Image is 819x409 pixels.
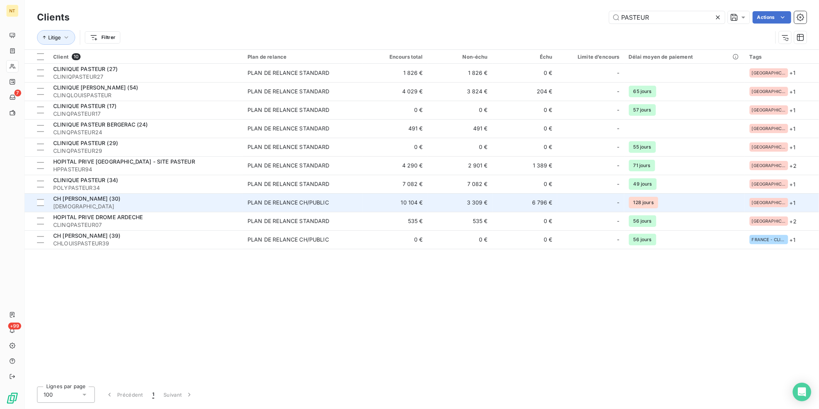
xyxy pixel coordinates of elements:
span: +99 [8,323,21,330]
span: CLINQPASTEUR17 [53,110,238,118]
input: Rechercher [609,11,725,24]
div: PLAN DE RELANCE STANDARD [248,106,330,114]
td: 491 € [428,119,492,138]
td: 0 € [492,212,557,230]
span: CLINQLOUISPASTEUR [53,91,238,99]
span: CLINIQPASTEUR27 [53,73,238,81]
td: 0 € [492,138,557,156]
span: + 1 [790,106,795,114]
td: 1 826 € [363,64,428,82]
span: CLINIQUE PASTEUR (17) [53,103,116,109]
span: 128 jours [629,197,658,208]
span: HOPITAL PRIVE DROME ARDECHE [53,214,143,220]
td: 535 € [363,212,428,230]
span: CLINQPASTEUR24 [53,128,238,136]
span: Client [53,54,69,60]
span: - [617,69,620,77]
td: 0 € [492,119,557,138]
span: 100 [44,391,53,399]
span: 10 [72,53,81,60]
span: CHLOUISPASTEUR39 [53,240,238,247]
span: - [617,125,620,132]
a: 7 [6,91,18,103]
span: - [617,217,620,225]
span: + 2 [790,217,797,225]
span: HPPASTEUR94 [53,166,238,173]
div: PLAN DE RELANCE STANDARD [248,162,330,169]
td: 10 104 € [363,193,428,212]
button: Suivant [159,387,198,403]
div: Non-échu [432,54,488,60]
td: 1 826 € [428,64,492,82]
span: [GEOGRAPHIC_DATA] [752,200,786,205]
td: 7 082 € [363,175,428,193]
span: + 1 [790,180,795,188]
span: 1 [152,391,154,399]
div: Open Intercom Messenger [793,383,811,401]
div: PLAN DE RELANCE STANDARD [248,143,330,151]
td: 0 € [428,138,492,156]
span: CLINIQUE PASTEUR (34) [53,177,118,183]
td: 0 € [363,138,428,156]
div: PLAN DE RELANCE STANDARD [248,217,330,225]
span: 7 [14,90,21,96]
div: PLAN DE RELANCE STANDARD [248,69,330,77]
span: 56 jours [629,215,656,227]
td: 204 € [492,82,557,101]
span: - [617,143,620,151]
span: HOPITAL PRIVE [GEOGRAPHIC_DATA] - SITE PASTEUR [53,158,195,165]
span: 49 jours [629,178,657,190]
span: 55 jours [629,141,656,153]
div: Encours total [367,54,423,60]
span: CH [PERSON_NAME] (39) [53,232,120,239]
td: 0 € [428,230,492,249]
span: CH [PERSON_NAME] (30) [53,195,120,202]
td: 6 796 € [492,193,557,212]
span: 57 jours [629,104,656,116]
span: + 1 [790,69,795,77]
span: POLYPASTEUR34 [53,184,238,192]
td: 0 € [492,230,557,249]
span: CLINQPASTEUR07 [53,221,238,229]
span: + 1 [790,143,795,151]
td: 0 € [363,101,428,119]
div: Tags [750,54,814,60]
button: 1 [148,387,159,403]
div: PLAN DE RELANCE STANDARD [248,125,330,132]
td: 3 309 € [428,193,492,212]
span: [GEOGRAPHIC_DATA] [752,163,786,168]
span: + 1 [790,125,795,133]
span: CLINIQUE PASTEUR (27) [53,66,118,72]
div: PLAN DE RELANCE CH/PUBLIC [248,236,329,243]
span: + 2 [790,162,797,170]
span: CLINIQUE PASTEUR BERGERAC (24) [53,121,148,128]
span: Litige [48,34,61,41]
span: + 1 [790,236,795,244]
span: 56 jours [629,234,656,245]
span: [GEOGRAPHIC_DATA] [752,89,786,94]
div: Limite d’encours [562,54,620,60]
span: [DEMOGRAPHIC_DATA] [53,203,238,210]
span: [GEOGRAPHIC_DATA] [752,182,786,186]
td: 2 901 € [428,156,492,175]
div: Délai moyen de paiement [629,54,740,60]
button: Litige [37,30,75,45]
span: - [617,162,620,169]
span: CLINIQUE PASTEUR (29) [53,140,118,146]
span: 65 jours [629,86,656,97]
span: FRANCE - CLIENTS CH PUBLICS [752,237,786,242]
span: + 1 [790,88,795,96]
span: - [617,180,620,188]
img: Logo LeanPay [6,392,19,404]
td: 0 € [492,175,557,193]
td: 0 € [428,101,492,119]
div: PLAN DE RELANCE STANDARD [248,88,330,95]
span: - [617,106,620,114]
div: PLAN DE RELANCE CH/PUBLIC [248,199,329,206]
td: 0 € [492,101,557,119]
button: Actions [753,11,791,24]
div: Plan de relance [248,54,358,60]
span: + 1 [790,199,795,207]
span: - [617,88,620,95]
span: [GEOGRAPHIC_DATA] [752,145,786,149]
